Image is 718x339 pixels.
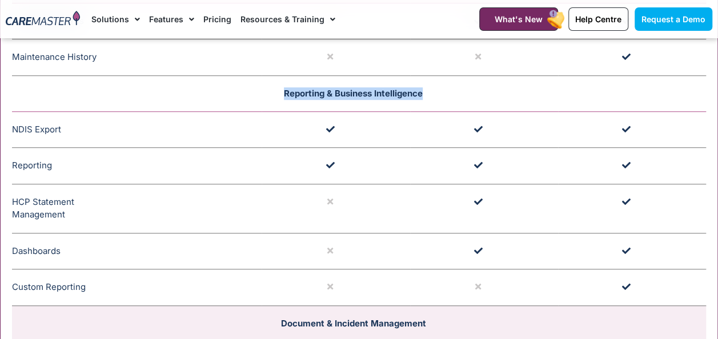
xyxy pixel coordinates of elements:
[635,7,712,31] a: Request a Demo
[284,88,423,99] span: Reporting & Business Intelligence
[495,14,543,24] span: What's New
[6,11,80,27] img: CareMaster Logo
[281,318,426,329] span: Document & Incident Management
[575,14,621,24] span: Help Centre
[12,184,262,233] td: HCP Statement Management
[12,39,262,76] td: Maintenance History
[12,269,262,306] td: Custom Reporting
[12,233,262,269] td: Dashboards
[641,14,705,24] span: Request a Demo
[479,7,558,31] a: What's New
[12,148,262,184] td: Reporting
[12,111,262,148] td: NDIS Export
[568,7,628,31] a: Help Centre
